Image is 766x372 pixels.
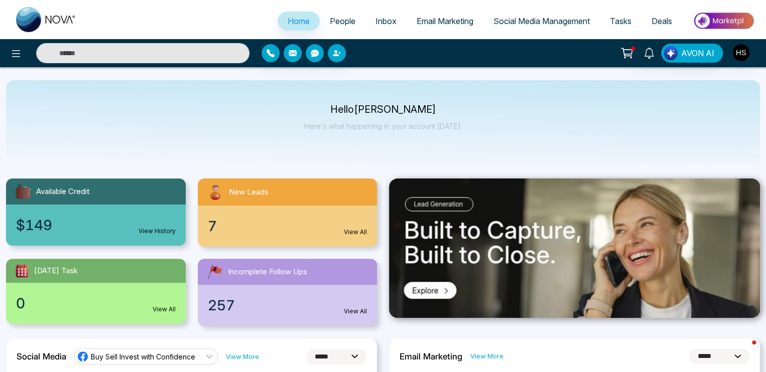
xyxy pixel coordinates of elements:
[228,266,307,278] span: Incomplete Follow Ups
[208,295,235,316] span: 257
[288,16,310,26] span: Home
[389,178,760,318] img: .
[34,265,78,277] span: [DATE] Task
[344,228,367,237] a: View All
[664,46,678,60] img: Lead Flow
[16,215,52,236] span: $149
[732,44,749,61] img: User Avatar
[16,293,25,314] span: 0
[192,178,384,247] a: New Leads7View All
[493,16,590,26] span: Social Media Management
[407,12,483,31] a: Email Marketing
[652,16,672,26] span: Deals
[600,12,642,31] a: Tasks
[16,7,76,32] img: Nova CRM Logo
[470,351,503,361] a: View More
[304,122,462,130] p: Here's what happening in your account [DATE].
[304,105,462,114] p: Hello [PERSON_NAME]
[330,16,355,26] span: People
[417,16,473,26] span: Email Marketing
[375,16,397,26] span: Inbox
[36,186,89,198] span: Available Credit
[91,352,195,361] span: Buy Sell Invest with Confidence
[208,216,217,237] span: 7
[483,12,600,31] a: Social Media Management
[687,10,760,32] img: Market-place.gif
[153,305,176,314] a: View All
[278,12,320,31] a: Home
[610,16,631,26] span: Tasks
[14,263,30,279] img: todayTask.svg
[320,12,365,31] a: People
[642,12,682,31] a: Deals
[681,47,714,59] span: AVON AI
[192,259,384,326] a: Incomplete Follow Ups257View All
[344,307,367,316] a: View All
[17,351,66,361] h2: Social Media
[226,352,259,361] a: View More
[229,187,269,198] span: New Leads
[14,182,32,201] img: availableCredit.svg
[206,263,224,281] img: followUps.svg
[139,227,176,236] a: View History
[206,182,225,202] img: newLeads.svg
[661,44,723,63] button: AVON AI
[732,338,756,362] iframe: Intercom live chat
[400,351,462,361] h2: Email Marketing
[365,12,407,31] a: Inbox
